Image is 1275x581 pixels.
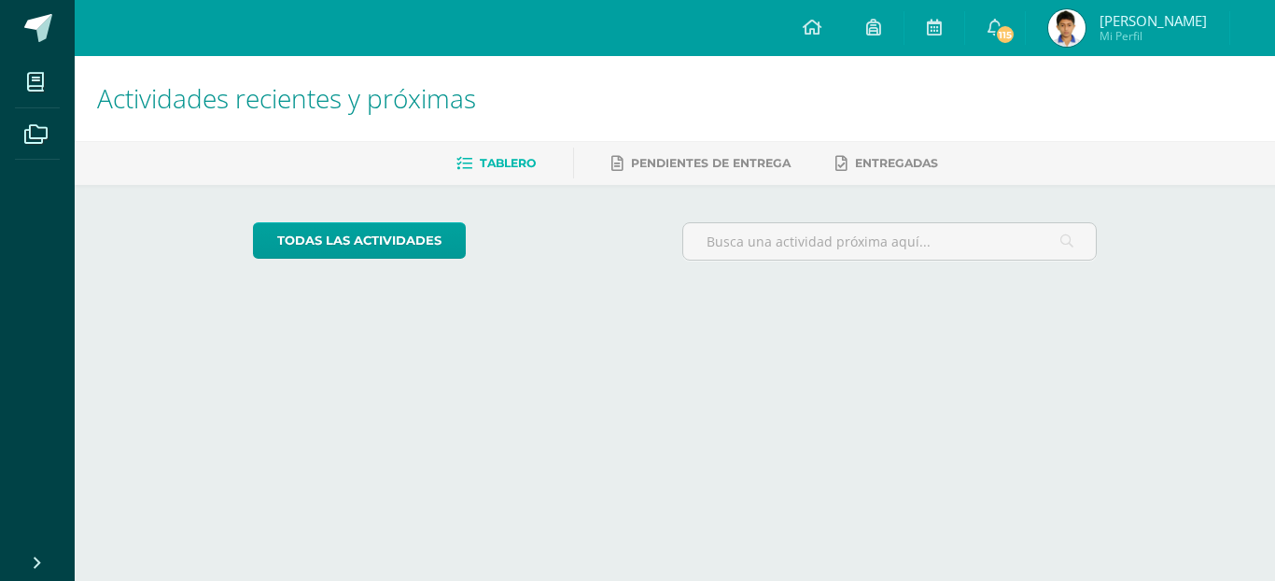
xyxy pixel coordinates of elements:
[611,149,791,178] a: Pendientes de entrega
[995,24,1016,45] span: 115
[253,222,466,259] a: todas las Actividades
[1100,11,1207,30] span: [PERSON_NAME]
[97,80,476,116] span: Actividades recientes y próximas
[1100,28,1207,44] span: Mi Perfil
[835,149,938,178] a: Entregadas
[683,223,1097,260] input: Busca una actividad próxima aquí...
[456,149,536,178] a: Tablero
[631,156,791,170] span: Pendientes de entrega
[855,156,938,170] span: Entregadas
[1048,9,1086,47] img: f9dad6d67f158bb151cb1b1204d971af.png
[480,156,536,170] span: Tablero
